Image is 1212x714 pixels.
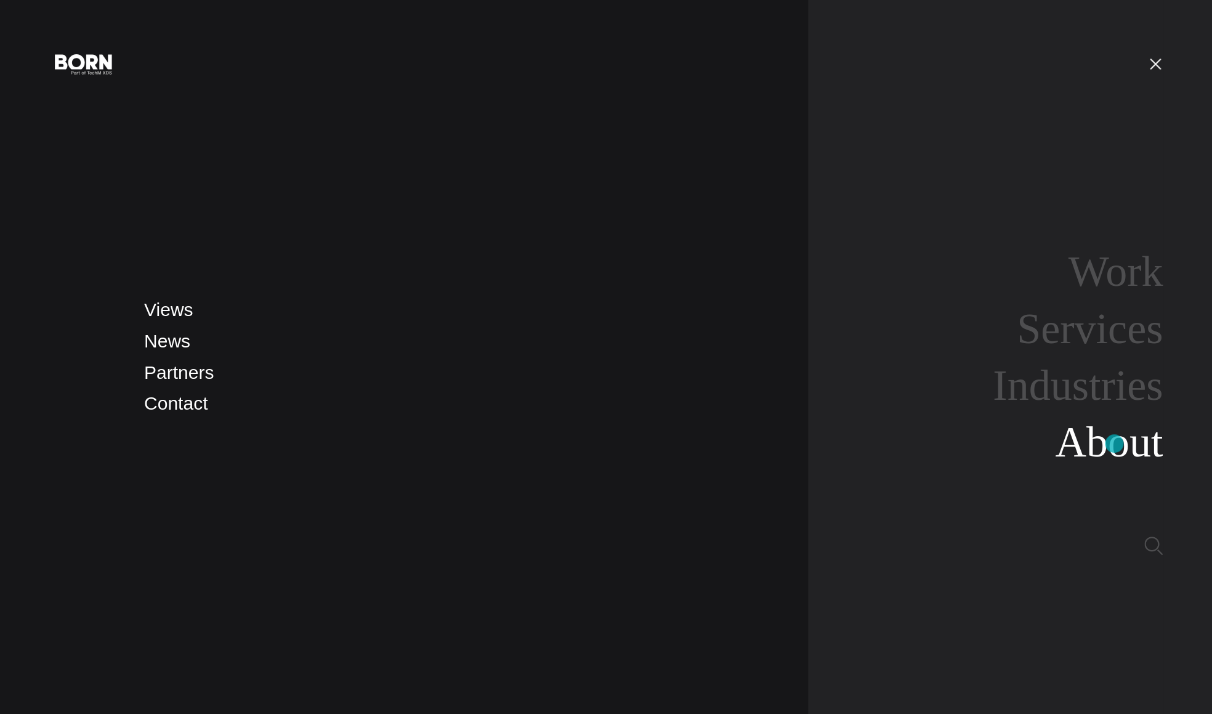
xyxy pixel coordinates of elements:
[144,393,208,413] a: Contact
[144,331,190,351] a: News
[993,362,1163,409] a: Industries
[144,299,193,320] a: Views
[144,362,214,383] a: Partners
[1068,248,1163,295] a: Work
[1144,537,1163,555] img: Search
[1017,305,1163,352] a: Services
[1055,418,1163,466] a: About
[1141,51,1170,76] button: Open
